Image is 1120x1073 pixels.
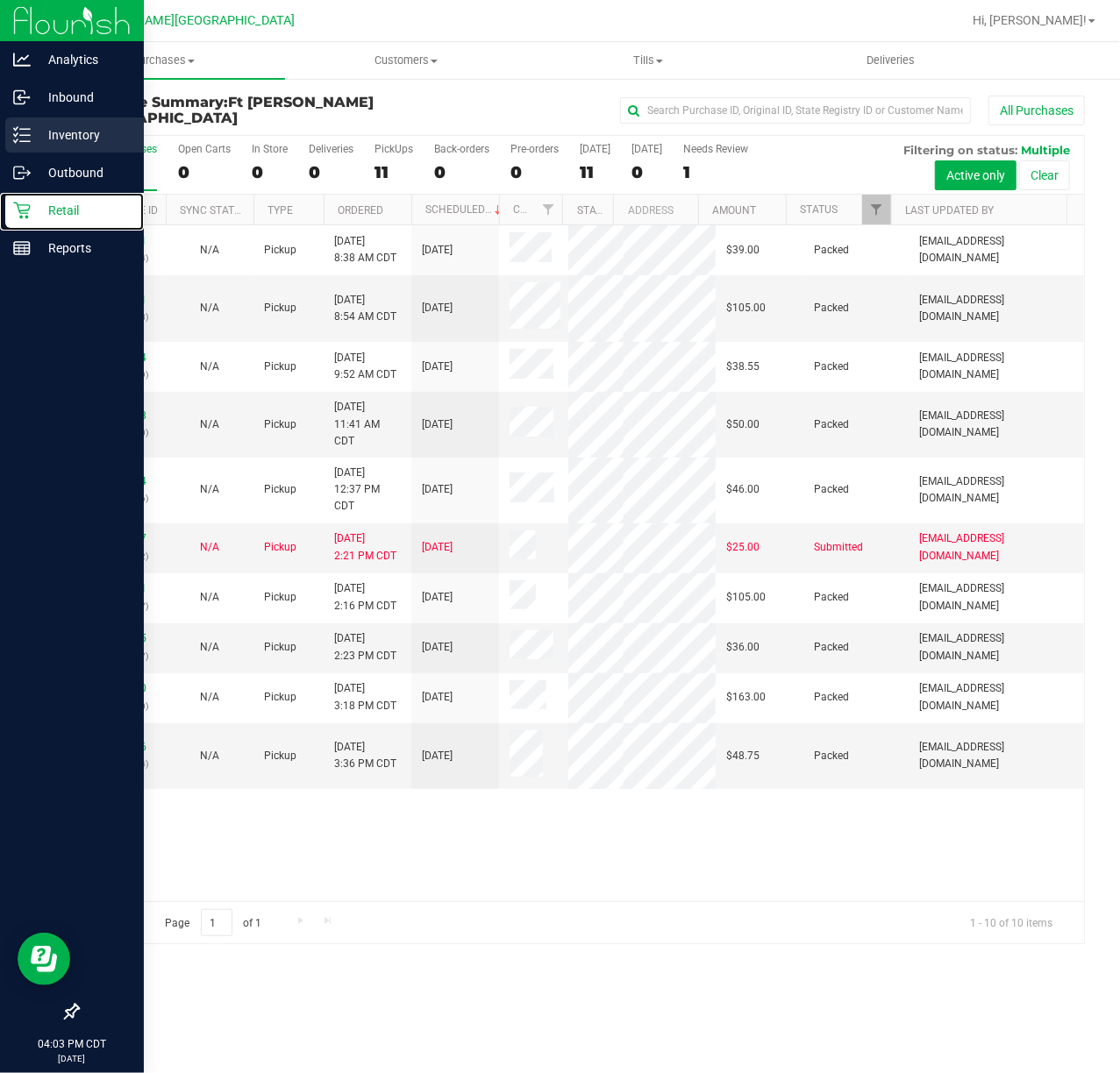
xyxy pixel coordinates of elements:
[334,350,396,383] span: [DATE] 9:52 AM CDT
[726,416,760,433] span: $50.00
[726,689,766,706] span: $163.00
[905,204,994,217] a: Last Updated By
[334,680,396,714] span: [DATE] 3:18 PM CDT
[264,639,296,656] span: Pickup
[613,195,698,225] th: Address
[31,162,136,183] p: Outbound
[631,162,662,182] div: 0
[580,143,610,155] div: [DATE]
[178,162,231,182] div: 0
[814,639,849,656] span: Packed
[31,87,136,108] p: Inbound
[422,689,453,706] span: [DATE]
[726,539,760,556] span: $25.00
[422,481,453,498] span: [DATE]
[200,541,219,553] span: Not Applicable
[31,200,136,221] p: Retail
[13,89,31,106] inline-svg: Inbound
[13,164,31,181] inline-svg: Outbound
[919,680,1074,714] span: [EMAIL_ADDRESS][DOMAIN_NAME]
[814,748,849,764] span: Packed
[200,359,219,375] button: N/A
[31,49,136,70] p: Analytics
[42,53,285,68] span: Purchases
[580,162,610,182] div: 11
[726,639,760,656] span: $36.00
[434,162,489,182] div: 0
[200,360,219,373] span: Not Applicable
[200,416,219,433] button: N/A
[919,473,1074,507] span: [EMAIL_ADDRESS][DOMAIN_NAME]
[8,1052,136,1065] p: [DATE]
[334,739,396,772] span: [DATE] 3:36 PM CDT
[726,359,760,375] span: $38.55
[422,639,453,656] span: [DATE]
[513,203,567,216] a: Customer
[726,300,766,316] span: $105.00
[77,95,413,125] h3: Purchase Summary:
[919,530,1074,564] span: [EMAIL_ADDRESS][DOMAIN_NAME]
[375,143,413,155] div: PickUps
[8,1036,136,1052] p: 04:03 PM CDT
[577,204,669,217] a: State Registry ID
[200,691,219,703] span: Not Applicable
[919,630,1074,664] span: [EMAIL_ADDRESS][DOMAIN_NAME]
[422,539,453,556] span: [DATE]
[264,539,296,556] span: Pickup
[903,143,1017,157] span: Filtering on status:
[200,244,219,256] span: Not Applicable
[264,242,296,259] span: Pickup
[527,42,770,79] a: Tills
[200,748,219,764] button: N/A
[285,42,528,79] a: Customers
[528,53,769,68] span: Tills
[42,42,285,79] a: Purchases
[31,238,136,259] p: Reports
[201,909,232,936] input: 1
[334,530,396,564] span: [DATE] 2:21 PM CDT
[800,203,838,216] a: Status
[264,359,296,375] span: Pickup
[726,589,766,606] span: $105.00
[264,481,296,498] span: Pickup
[200,302,219,314] span: Not Applicable
[63,13,295,28] span: Ft [PERSON_NAME][GEOGRAPHIC_DATA]
[200,750,219,762] span: Not Applicable
[814,300,849,316] span: Packed
[726,242,760,259] span: $39.00
[422,359,453,375] span: [DATE]
[956,909,1066,935] span: 1 - 10 of 10 items
[814,689,849,706] span: Packed
[919,408,1074,441] span: [EMAIL_ADDRESS][DOMAIN_NAME]
[150,909,276,936] span: Page of 1
[683,143,748,155] div: Needs Review
[422,300,453,316] span: [DATE]
[814,481,849,498] span: Packed
[18,933,70,985] iframe: Resource center
[268,204,293,217] a: Type
[425,203,505,216] a: Scheduled
[422,242,453,259] span: [DATE]
[712,204,756,217] a: Amount
[334,580,396,614] span: [DATE] 2:16 PM CDT
[200,539,219,556] button: N/A
[843,53,938,68] span: Deliveries
[919,350,1074,383] span: [EMAIL_ADDRESS][DOMAIN_NAME]
[1019,160,1070,190] button: Clear
[178,143,231,155] div: Open Carts
[683,162,748,182] div: 1
[286,53,527,68] span: Customers
[814,539,863,556] span: Submitted
[77,94,374,126] span: Ft [PERSON_NAME][GEOGRAPHIC_DATA]
[726,481,760,498] span: $46.00
[988,96,1085,125] button: All Purchases
[919,580,1074,614] span: [EMAIL_ADDRESS][DOMAIN_NAME]
[919,739,1074,772] span: [EMAIL_ADDRESS][DOMAIN_NAME]
[200,689,219,706] button: N/A
[334,399,401,450] span: [DATE] 11:41 AM CDT
[334,630,396,664] span: [DATE] 2:23 PM CDT
[13,239,31,257] inline-svg: Reports
[919,292,1074,325] span: [EMAIL_ADDRESS][DOMAIN_NAME]
[334,465,401,515] span: [DATE] 12:37 PM CDT
[200,591,219,603] span: Not Applicable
